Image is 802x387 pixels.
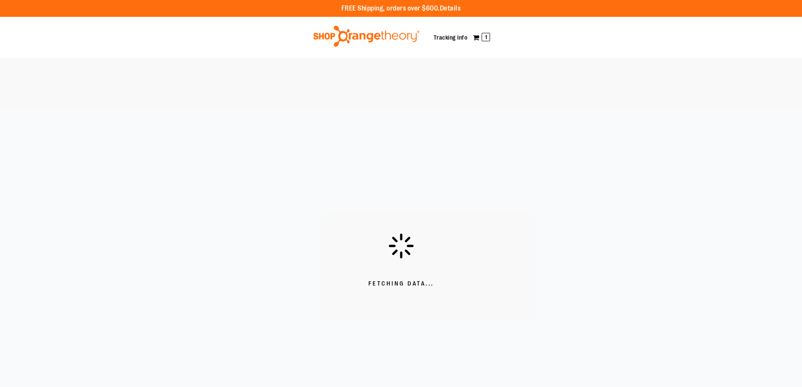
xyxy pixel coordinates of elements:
p: FREE Shipping, orders over $600. [341,4,461,13]
a: Tracking Info [434,34,468,41]
img: Shop Orangetheory [312,26,421,47]
a: Details [440,5,461,12]
span: 1 [482,33,490,41]
span: Fetching Data... [368,280,434,288]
